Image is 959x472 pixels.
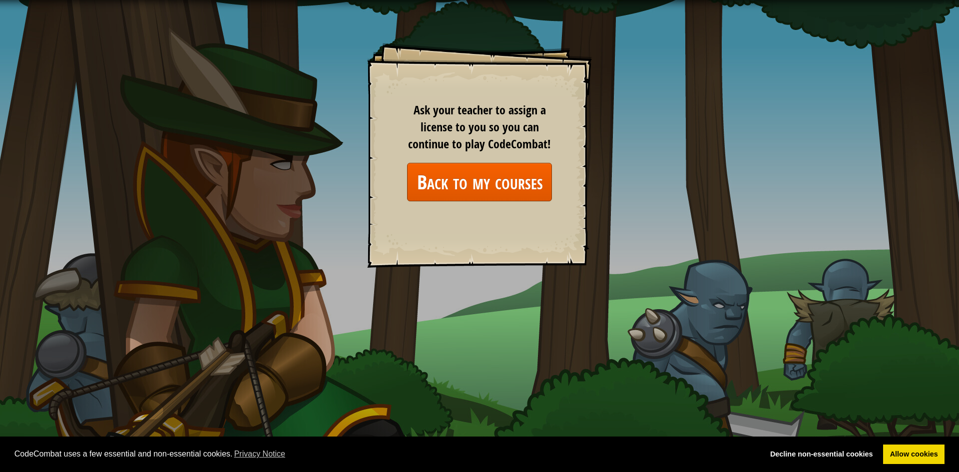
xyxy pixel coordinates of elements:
[883,445,945,465] a: allow cookies
[408,102,551,152] span: Ask your teacher to assign a license to you so you can continue to play CodeCombat!
[233,447,287,462] a: learn more about cookies
[763,445,880,465] a: deny cookies
[14,447,756,462] span: CodeCombat uses a few essential and non-essential cookies.
[407,163,552,201] a: Back to my courses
